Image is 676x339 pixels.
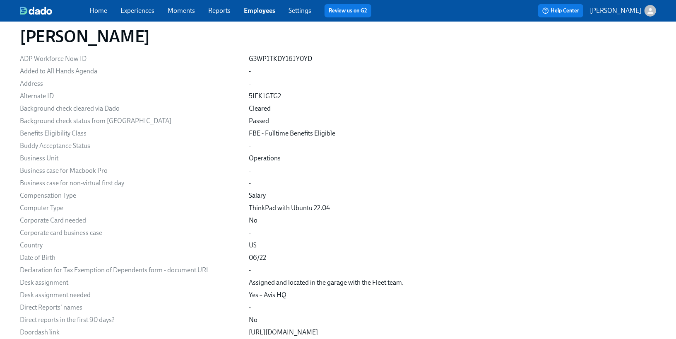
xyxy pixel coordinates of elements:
[249,203,330,213] div: ThinkPad with Ubuntu 22.04
[20,278,242,287] div: Desk assignment
[249,191,266,200] div: Salary
[325,4,371,17] button: Review us on G2
[590,6,641,15] p: [PERSON_NAME]
[20,191,242,200] div: Compensation Type
[249,67,251,76] div: -
[20,104,242,113] div: Background check cleared via Dado
[20,92,242,101] div: Alternate ID
[590,5,656,17] button: [PERSON_NAME]
[249,179,251,188] div: -
[20,228,242,237] div: Corporate card business case
[20,27,150,46] h1: [PERSON_NAME]
[20,179,242,188] div: Business case for non-virtual first day
[249,241,257,250] div: US
[20,54,242,63] div: ADP Workforce Now ID
[249,291,286,300] div: Yes – Avis HQ
[20,79,242,88] div: Address
[249,315,257,324] div: No
[20,154,242,163] div: Business Unit
[168,7,195,15] a: Moments
[249,141,251,150] div: -
[20,328,242,337] div: Doordash link
[20,129,242,138] div: Benefits Eligibility Class
[89,7,107,15] a: Home
[249,54,312,63] div: G3WP1TKDY16JY0YD
[20,303,242,312] div: Direct Reports' names
[249,253,266,262] div: 06/22
[289,7,311,15] a: Settings
[20,315,242,324] div: Direct reports in the first 90 days?
[249,154,281,163] div: Operations
[249,228,251,237] div: -
[249,166,251,175] div: -
[249,116,269,126] div: Passed
[329,7,367,15] a: Review us on G2
[20,216,242,225] div: Corporate Card needed
[20,67,242,76] div: Added to All Hands Agenda
[249,278,404,287] div: Assigned and located in the garage with the Fleet team.
[20,241,242,250] div: Country
[20,253,242,262] div: Date of Birth
[249,328,318,337] div: [URL][DOMAIN_NAME]
[20,291,242,300] div: Desk assignment needed
[20,166,242,175] div: Business case for Macbook Pro
[249,303,251,312] div: -
[249,104,271,113] div: Cleared
[249,129,335,138] div: FBE - Fulltime Benefits Eligible
[249,216,257,225] div: No
[244,7,275,15] a: Employees
[20,116,242,126] div: Background check status from [GEOGRAPHIC_DATA]
[249,92,281,101] div: 5IFK1GTG2
[208,7,231,15] a: Reports
[20,141,242,150] div: Buddy Acceptance Status
[249,266,251,275] div: -
[542,7,579,15] span: Help Center
[120,7,154,15] a: Experiences
[20,203,242,213] div: Computer Type
[249,79,251,88] div: -
[20,7,89,15] a: dado
[20,7,52,15] img: dado
[538,4,583,17] button: Help Center
[20,266,242,275] div: Declaration for Tax Exemption of Dependents form - document URL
